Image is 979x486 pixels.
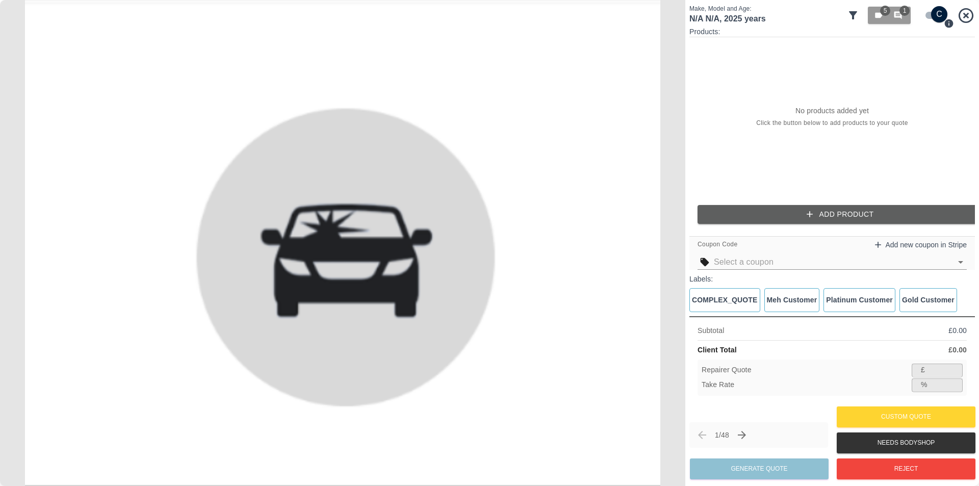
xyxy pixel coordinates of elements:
[698,240,737,250] span: Coupon Code
[873,239,967,251] a: Add new coupon in Stripe
[767,295,817,305] p: Meh Customer
[715,430,729,440] p: 1 / 48
[944,18,954,29] svg: Press Q to switch
[899,6,910,16] span: 1
[880,6,890,16] span: 5
[692,295,758,305] p: COMPLEX_QUOTE
[733,426,751,444] button: Next claim
[689,13,843,24] h1: N/A N/A , 2025 years
[837,458,975,479] button: Reject
[756,118,908,129] span: Click the button below to add products to your quote
[868,7,911,24] button: 51
[837,406,975,427] button: Custom Quote
[698,325,724,336] p: Subtotal
[689,27,975,37] p: Products:
[948,345,967,355] p: £ 0.00
[921,379,928,390] p: %
[702,379,734,390] p: Take Rate
[714,255,951,269] input: Select a coupon
[954,255,968,269] button: Open
[921,365,925,375] p: £
[837,432,975,453] button: Needs Bodyshop
[948,325,967,336] p: £ 0.00
[733,426,751,444] span: Next/Skip claim (→ or ↓)
[689,274,975,284] p: Labels:
[689,4,843,13] p: Make, Model and Age:
[693,426,711,444] span: Previous claim (← or ↑)
[826,295,893,305] p: Platinum Customer
[698,345,737,355] p: Client Total
[795,106,869,116] p: No products added yet
[902,295,955,305] p: Gold Customer
[702,365,752,375] p: Repairer Quote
